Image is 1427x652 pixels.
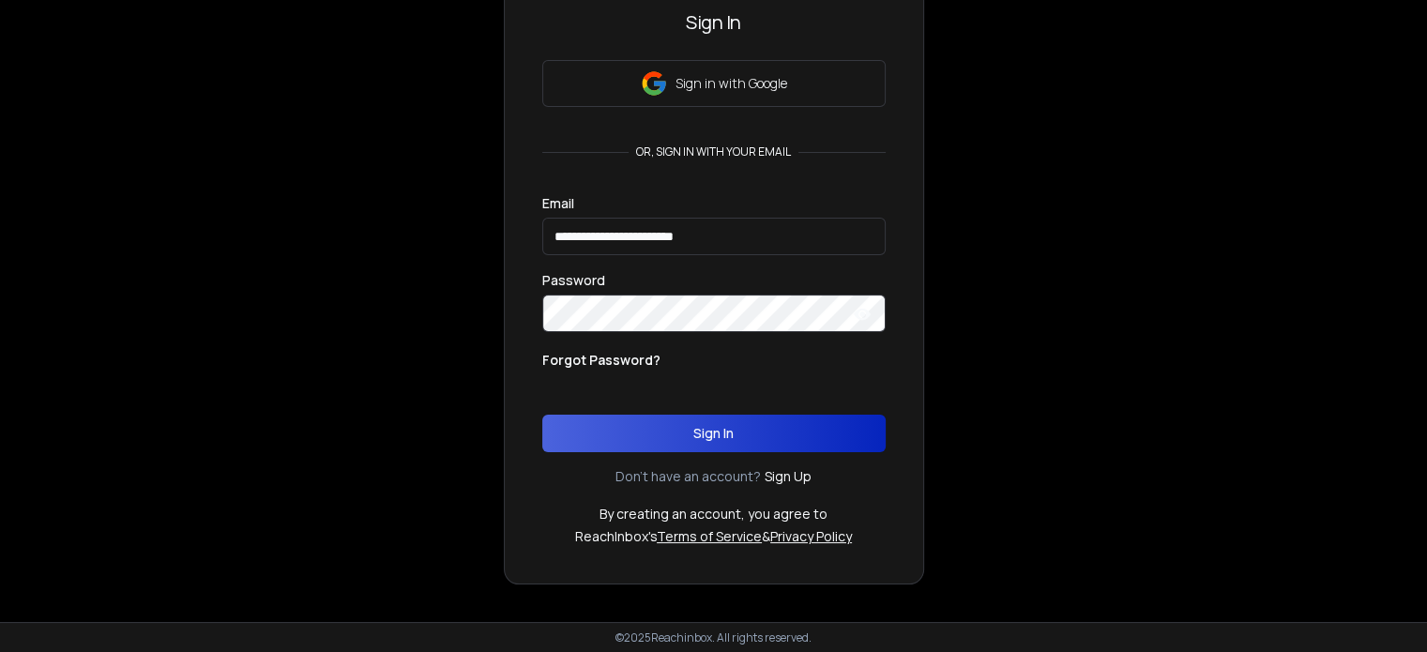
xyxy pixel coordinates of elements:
a: Terms of Service [657,527,762,545]
p: ReachInbox's & [575,527,852,546]
button: Sign In [542,415,886,452]
p: Don't have an account? [615,467,761,486]
p: By creating an account, you agree to [600,505,827,523]
p: or, sign in with your email [629,144,798,159]
a: Privacy Policy [770,527,852,545]
p: © 2025 Reachinbox. All rights reserved. [615,630,812,645]
a: Sign Up [765,467,812,486]
p: Forgot Password? [542,351,660,370]
label: Password [542,274,605,287]
p: Sign in with Google [676,74,787,93]
button: Sign in with Google [542,60,886,107]
label: Email [542,197,574,210]
h3: Sign In [542,9,886,36]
